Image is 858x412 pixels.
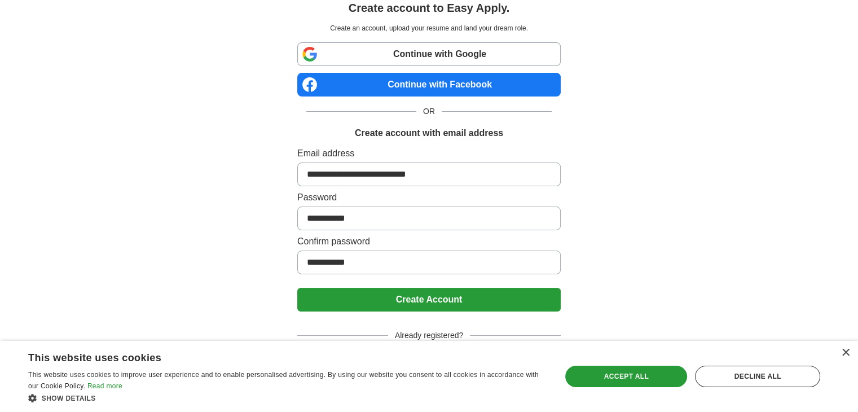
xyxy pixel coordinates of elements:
[355,126,503,140] h1: Create account with email address
[28,371,539,390] span: This website uses cookies to improve user experience and to enable personalised advertising. By u...
[28,348,517,365] div: This website uses cookies
[297,147,561,160] label: Email address
[388,330,470,341] span: Already registered?
[297,235,561,248] label: Confirm password
[695,366,820,387] div: Decline all
[565,366,687,387] div: Accept all
[841,349,850,357] div: Close
[297,288,561,312] button: Create Account
[297,42,561,66] a: Continue with Google
[297,191,561,204] label: Password
[297,73,561,97] a: Continue with Facebook
[28,392,545,404] div: Show details
[300,23,558,33] p: Create an account, upload your resume and land your dream role.
[42,395,96,402] span: Show details
[87,382,122,390] a: Read more, opens a new window
[416,106,442,117] span: OR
